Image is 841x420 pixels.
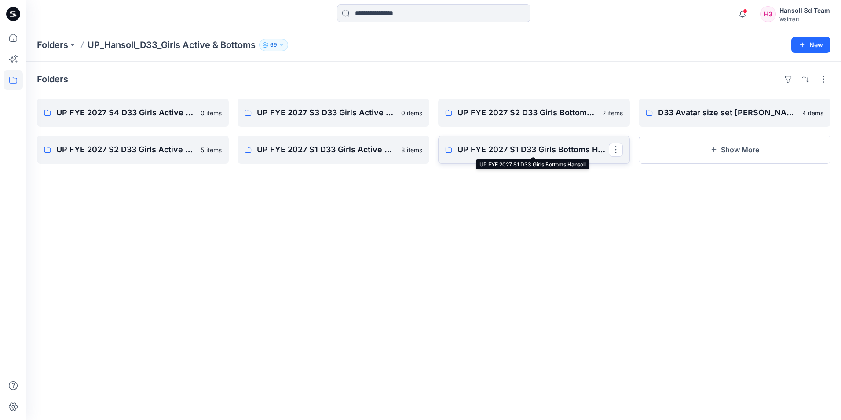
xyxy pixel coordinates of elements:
p: 0 items [201,108,222,118]
div: Hansoll 3d Team [779,5,830,16]
p: UP FYE 2027 S3 D33 Girls Active Hansoll [257,107,396,119]
h4: Folders [37,74,68,85]
a: D33 Avatar size set [PERSON_NAME]4 items [639,99,830,127]
a: UP FYE 2027 S3 D33 Girls Active Hansoll0 items [238,99,429,127]
p: 69 [270,40,277,50]
p: 5 items [201,145,222,155]
a: UP FYE 2027 S1 D33 Girls Bottoms Hansoll [438,136,630,164]
button: Show More [639,136,830,164]
a: UP FYE 2027 S4 D33 Girls Active Hansoll0 items [37,99,229,127]
p: UP FYE 2027 S2 D33 Girls Bottoms Hansoll [457,107,597,119]
p: 2 items [602,108,623,118]
a: UP FYE 2027 S2 D33 Girls Active Hansoll5 items [37,136,229,164]
p: UP FYE 2027 S4 D33 Girls Active Hansoll [56,107,195,119]
div: H3 [760,6,776,22]
p: D33 Avatar size set [PERSON_NAME] [658,107,797,119]
p: UP FYE 2027 S1 D33 Girls Active Hansoll [257,144,396,156]
p: UP FYE 2027 S1 D33 Girls Bottoms Hansoll [457,144,609,156]
p: 8 items [401,145,422,155]
button: 69 [259,39,288,51]
p: UP FYE 2027 S2 D33 Girls Active Hansoll [56,144,195,156]
a: UP FYE 2027 S2 D33 Girls Bottoms Hansoll2 items [438,99,630,127]
button: New [791,37,830,53]
a: Folders [37,39,68,51]
p: 4 items [802,108,823,118]
p: UP_Hansoll_D33_Girls Active & Bottoms [88,39,256,51]
p: 0 items [401,108,422,118]
div: Walmart [779,16,830,22]
a: UP FYE 2027 S1 D33 Girls Active Hansoll8 items [238,136,429,164]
